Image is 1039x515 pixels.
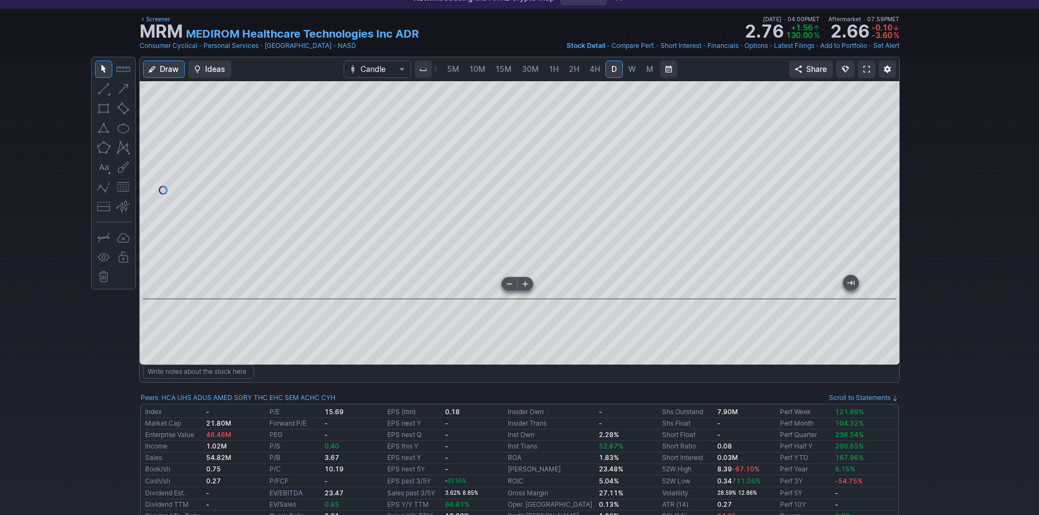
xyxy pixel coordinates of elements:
[717,419,720,427] b: -
[660,475,715,487] td: 52W Low
[442,60,464,78] a: 5M
[325,442,339,450] span: 0.40
[506,487,597,499] td: Gross Margin
[660,60,677,78] button: Range
[95,268,112,286] button: Remove all drawings
[836,60,855,78] button: Explore new features
[599,442,623,450] span: 52.67%
[115,229,132,246] button: Drawings autosave: Off
[717,500,732,508] b: 0.27
[188,60,231,78] button: Ideas
[717,442,732,450] a: 0.08
[858,60,875,78] a: Fullscreen
[732,465,760,473] span: -67.10%
[325,431,328,439] b: -
[445,453,448,462] b: -
[599,408,602,416] b: -
[285,392,299,403] a: SEM
[605,60,623,78] a: D
[660,464,715,475] td: 52W High
[879,60,896,78] button: Chart Settings
[569,64,579,74] span: 2H
[549,64,558,74] span: 1H
[829,393,898,402] a: Scroll to Statements
[445,490,478,496] small: 3.62% 8.85%
[206,442,227,450] b: 1.02M
[206,419,231,427] b: 21.80M
[143,429,204,441] td: Enterprise Value
[662,453,703,462] a: Short Interest
[662,442,696,450] a: Short Ratio
[234,392,252,403] a: SGRY
[95,80,112,98] button: Line
[267,429,322,441] td: PEG
[599,489,623,497] b: 27.11%
[115,249,132,266] button: Lock drawings
[815,40,819,51] span: •
[177,392,191,403] a: UHS
[115,100,132,117] button: Rotated rectangle
[95,178,112,196] button: Elliott waves
[95,100,112,117] button: Rectangle
[599,500,619,508] b: 0.13%
[778,407,833,418] td: Perf Week
[744,23,784,40] strong: 2.76
[199,40,202,51] span: •
[506,464,597,475] td: [PERSON_NAME]
[385,441,442,452] td: EPS this Y
[873,40,899,51] a: Set Alert
[445,442,448,450] b: -
[599,453,619,462] b: 1.83%
[646,64,653,74] span: M
[260,40,263,51] span: •
[385,429,442,441] td: EPS next Q
[269,392,283,403] a: EHC
[893,31,899,40] span: %
[835,500,838,508] b: -
[344,60,411,78] button: Chart Type
[491,60,517,78] a: 15M
[325,465,344,473] b: 10.19
[265,40,332,51] a: [GEOGRAPHIC_DATA]
[502,277,517,290] button: Zoom out
[544,60,563,78] a: 1H
[206,408,209,416] b: -
[385,452,442,464] td: EPS next Y
[445,478,466,484] small: -
[623,60,641,78] a: W
[203,40,259,51] a: Personal Services
[385,418,442,429] td: EPS next Y
[506,499,597,511] td: Oper. [GEOGRAPHIC_DATA]
[778,452,833,464] td: Perf YTD
[385,475,442,487] td: EPS past 3/5Y
[115,139,132,156] button: XABCD
[445,408,460,416] b: 0.18
[707,40,738,51] a: Financials
[254,392,268,403] a: THC
[702,40,706,51] span: •
[267,418,322,429] td: Forward P/E
[385,407,442,418] td: EPS (ttm)
[778,418,833,429] td: Perf Month
[325,489,344,497] b: 23.47
[415,60,432,78] button: Interval
[141,393,158,402] a: Peers
[325,419,328,427] b: -
[447,478,466,484] span: 33.55%
[820,40,867,51] a: Add to Portfolio
[267,475,322,487] td: P/FCF
[814,31,820,40] span: %
[95,198,112,215] button: Position
[599,465,623,473] b: 23.48%
[641,60,659,78] a: M
[806,64,827,75] span: Share
[465,60,490,78] a: 10M
[763,14,820,24] span: [DATE] 04:00PM ET
[267,452,322,464] td: P/B
[599,477,619,485] b: 5.04%
[789,60,833,78] button: Share
[744,40,768,51] a: Options
[774,40,814,51] a: Latest Filings
[835,489,838,497] b: -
